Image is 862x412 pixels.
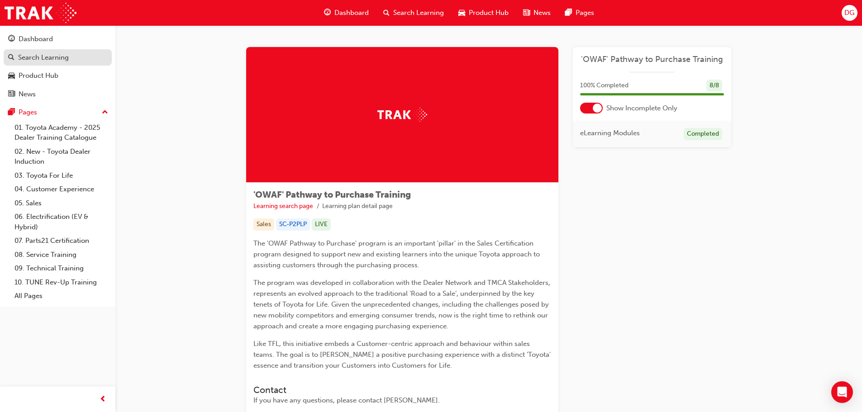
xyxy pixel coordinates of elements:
[11,261,112,275] a: 09. Technical Training
[19,71,58,81] div: Product Hub
[253,395,551,406] div: If you have any questions, please contact [PERSON_NAME].
[19,89,36,99] div: News
[11,275,112,289] a: 10. TUNE Rev-Up Training
[377,108,427,122] img: Trak
[831,381,853,403] div: Open Intercom Messenger
[253,279,552,330] span: The program was developed in collaboration with the Dealer Network and TMCA Stakeholders, represe...
[8,54,14,62] span: search-icon
[11,210,112,234] a: 06. Electrification (EV & Hybrid)
[684,128,722,140] div: Completed
[253,385,551,395] h3: Contact
[565,7,572,19] span: pages-icon
[706,80,722,92] div: 8 / 8
[11,182,112,196] a: 04. Customer Experience
[253,340,552,369] span: Like TFL, this initiative embeds a Customer-centric approach and behaviour within sales teams. Th...
[523,7,530,19] span: news-icon
[4,67,112,84] a: Product Hub
[312,218,331,231] div: LIVE
[8,90,15,99] span: news-icon
[576,8,594,18] span: Pages
[11,234,112,248] a: 07. Parts21 Certification
[11,248,112,262] a: 08. Service Training
[842,5,857,21] button: DG
[8,109,15,117] span: pages-icon
[516,4,558,22] a: news-iconNews
[11,145,112,169] a: 02. New - Toyota Dealer Induction
[4,104,112,121] button: Pages
[393,8,444,18] span: Search Learning
[383,7,390,19] span: search-icon
[4,31,112,47] a: Dashboard
[19,107,37,118] div: Pages
[533,8,551,18] span: News
[580,81,629,91] span: 100 % Completed
[8,35,15,43] span: guage-icon
[317,4,376,22] a: guage-iconDashboard
[253,202,313,210] a: Learning search page
[8,72,15,80] span: car-icon
[580,128,640,138] span: eLearning Modules
[334,8,369,18] span: Dashboard
[11,196,112,210] a: 05. Sales
[4,49,112,66] a: Search Learning
[11,289,112,303] a: All Pages
[18,52,69,63] div: Search Learning
[253,239,542,269] span: The 'OWAF Pathway to Purchase' program is an important 'pillar' in the Sales Certification progra...
[5,3,76,23] img: Trak
[606,103,677,114] span: Show Incomplete Only
[324,7,331,19] span: guage-icon
[469,8,509,18] span: Product Hub
[11,121,112,145] a: 01. Toyota Academy - 2025 Dealer Training Catalogue
[844,8,854,18] span: DG
[4,86,112,103] a: News
[458,7,465,19] span: car-icon
[451,4,516,22] a: car-iconProduct Hub
[4,29,112,104] button: DashboardSearch LearningProduct HubNews
[102,107,108,118] span: up-icon
[253,189,411,200] span: 'OWAF' Pathway to Purchase Training
[19,34,53,44] div: Dashboard
[376,4,451,22] a: search-iconSearch Learning
[253,218,274,231] div: Sales
[11,169,112,183] a: 03. Toyota For Life
[580,54,724,65] a: 'OWAF' Pathway to Purchase Training
[276,218,310,231] div: SC-P2PLP
[100,394,106,405] span: prev-icon
[322,201,393,212] li: Learning plan detail page
[558,4,601,22] a: pages-iconPages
